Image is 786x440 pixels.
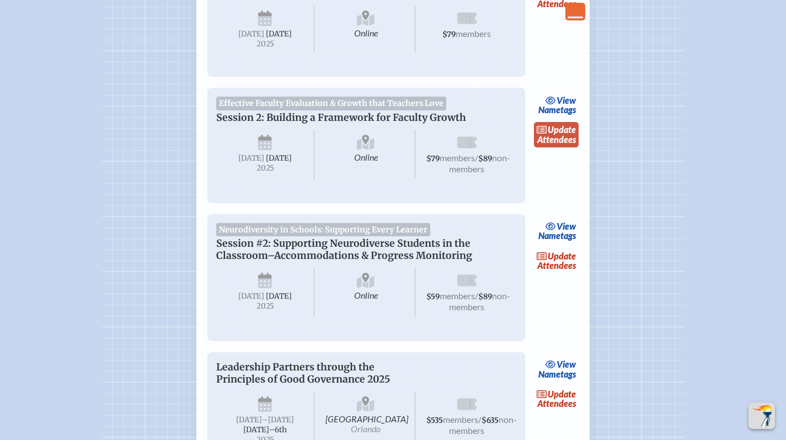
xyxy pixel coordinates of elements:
span: 2025 [225,164,306,172]
span: / [475,290,478,301]
span: [DATE]–⁠6th [243,425,287,434]
span: members [443,414,478,425]
span: members [456,28,491,39]
span: Online [317,268,415,317]
span: [DATE] [238,153,264,163]
span: $535 [426,416,443,425]
span: members [440,152,475,163]
a: updateAttendees [534,248,579,273]
span: non-members [449,152,510,174]
a: viewNametags [536,92,579,118]
span: view [557,359,576,369]
img: To the top [751,405,773,427]
span: [DATE] [238,29,264,39]
span: / [475,152,478,163]
span: Orlando [351,423,381,434]
span: members [440,290,475,301]
span: Online [317,130,415,179]
span: –[DATE] [262,415,294,425]
span: / [478,414,482,425]
span: view [557,221,576,231]
span: non-members [449,414,517,436]
span: [DATE] [236,415,262,425]
button: Scroll Top [748,402,775,429]
span: view [557,95,576,105]
span: Session 2: Building a Framework for Faculty Growth [216,112,466,124]
span: update [548,251,576,261]
a: updateAttendees [534,122,579,147]
span: [DATE] [238,291,264,301]
a: updateAttendees [534,386,579,412]
span: $89 [478,154,492,163]
span: [DATE] [266,291,292,301]
span: 2025 [225,302,306,310]
span: Effective Faculty Evaluation & Growth that Teachers Love [216,97,447,110]
span: $79 [426,154,440,163]
span: [DATE] [266,29,292,39]
a: viewNametags [536,219,579,244]
span: [DATE] [266,153,292,163]
span: update [548,389,576,399]
span: $59 [426,292,440,301]
span: non-members [449,290,510,312]
span: update [548,124,576,135]
span: $635 [482,416,499,425]
span: Neurodiversity in Schools: Supporting Every Learner [216,223,431,236]
span: Online [317,6,415,52]
span: $79 [442,30,456,39]
span: 2025 [225,40,306,48]
span: $89 [478,292,492,301]
span: Session #2: Supporting Neurodiverse Students in the Classroom–Accommodations & Progress Monitoring [216,237,472,262]
a: viewNametags [536,357,579,382]
span: Leadership Partners through the Principles of Good Governance 2025 [216,361,390,385]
